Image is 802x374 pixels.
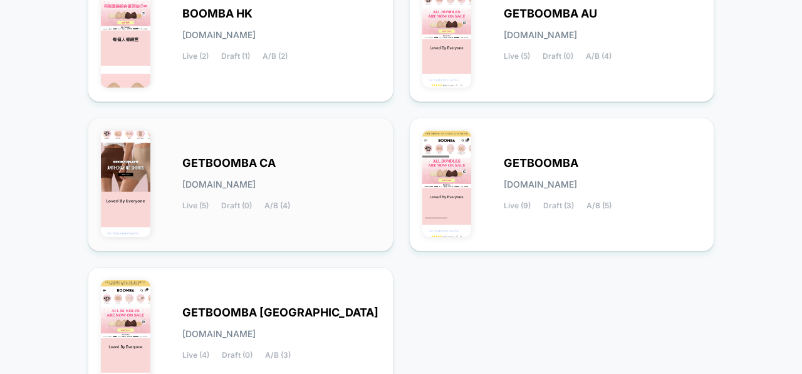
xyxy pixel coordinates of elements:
[182,308,378,317] span: GETBOOMBA [GEOGRAPHIC_DATA]
[182,31,256,39] span: [DOMAIN_NAME]
[182,180,256,189] span: [DOMAIN_NAME]
[504,9,597,18] span: GETBOOMBA AU
[263,52,288,61] span: A/B (2)
[221,52,250,61] span: Draft (1)
[101,131,150,237] img: GETBOOMBA_CA
[182,201,209,210] span: Live (5)
[504,31,577,39] span: [DOMAIN_NAME]
[182,159,276,168] span: GETBOOMBA CA
[504,201,531,210] span: Live (9)
[182,9,253,18] span: BOOMBA HK
[504,159,578,168] span: GETBOOMBA
[504,180,577,189] span: [DOMAIN_NAME]
[265,351,291,360] span: A/B (3)
[182,351,209,360] span: Live (4)
[504,52,530,61] span: Live (5)
[543,201,574,210] span: Draft (3)
[182,330,256,338] span: [DOMAIN_NAME]
[586,52,612,61] span: A/B (4)
[182,52,209,61] span: Live (2)
[422,131,472,237] img: GETBOOMBA
[586,201,612,210] span: A/B (5)
[222,351,253,360] span: Draft (0)
[221,201,252,210] span: Draft (0)
[543,52,573,61] span: Draft (0)
[264,201,290,210] span: A/B (4)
